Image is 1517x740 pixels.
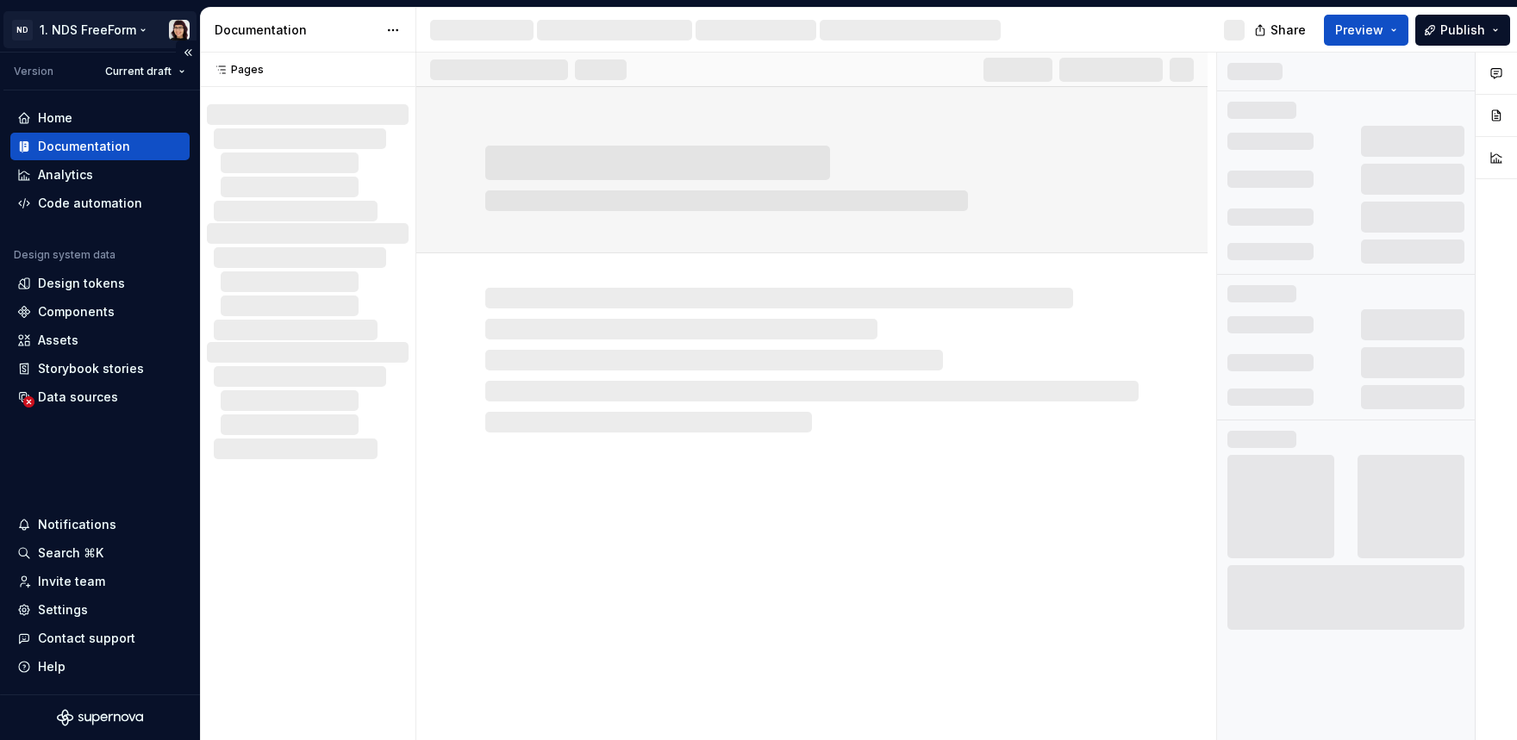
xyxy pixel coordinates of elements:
div: Contact support [38,630,135,647]
a: Documentation [10,133,190,160]
div: Version [14,65,53,78]
button: Collapse sidebar [176,40,200,65]
div: Components [38,303,115,320]
div: Documentation [38,138,130,155]
a: Design tokens [10,270,190,297]
span: Publish [1440,22,1485,39]
div: Data sources [38,389,118,406]
a: Assets [10,326,190,354]
div: 1. NDS FreeForm [40,22,136,39]
a: Home [10,104,190,132]
div: Help [38,658,66,675]
div: Storybook stories [38,360,144,377]
div: Code automation [38,195,142,212]
div: Search ⌘K [38,544,103,562]
div: Notifications [38,516,116,533]
span: Preview [1335,22,1383,39]
div: Home [38,109,72,127]
button: Search ⌘K [10,539,190,567]
button: Help [10,653,190,681]
div: Documentation [215,22,378,39]
div: Analytics [38,166,93,183]
a: Components [10,298,190,326]
div: Assets [38,332,78,349]
span: Current draft [105,65,172,78]
a: Invite team [10,568,190,595]
div: Pages [207,63,264,77]
img: Raquel Pereira [169,20,190,40]
div: ND [12,20,33,40]
button: Share [1245,15,1317,46]
button: Current draft [97,59,193,84]
div: Settings [38,601,88,619]
span: Share [1270,22,1306,39]
a: Analytics [10,161,190,189]
svg: Supernova Logo [57,709,143,726]
button: ND1. NDS FreeFormRaquel Pereira [3,11,197,48]
a: Data sources [10,383,190,411]
a: Settings [10,596,190,624]
div: Invite team [38,573,105,590]
a: Storybook stories [10,355,190,382]
button: Notifications [10,511,190,538]
a: Code automation [10,190,190,217]
button: Contact support [10,625,190,652]
button: Preview [1324,15,1408,46]
button: Publish [1415,15,1510,46]
div: Design tokens [38,275,125,292]
div: Design system data [14,248,115,262]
